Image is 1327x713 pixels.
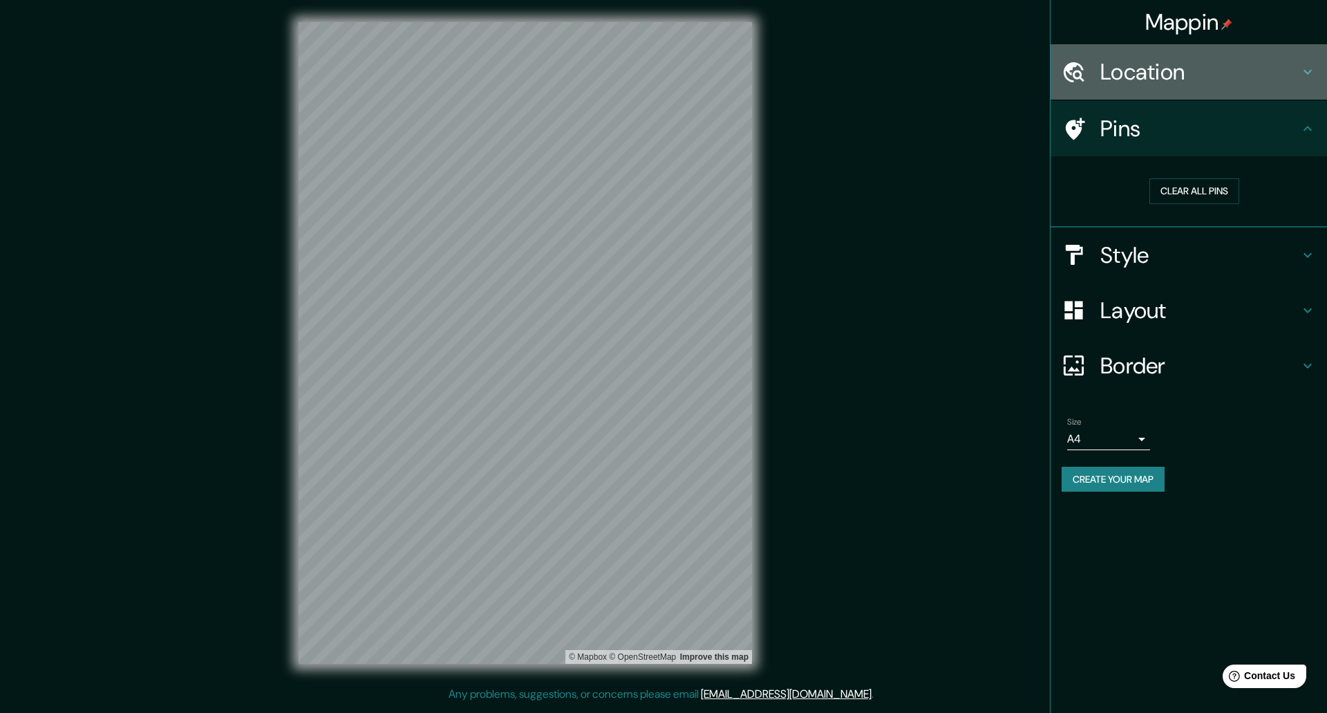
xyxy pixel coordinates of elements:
[449,686,874,703] p: Any problems, suggestions, or concerns please email .
[1204,659,1312,698] iframe: Help widget launcher
[1100,115,1299,142] h4: Pins
[609,652,676,662] a: OpenStreetMap
[1051,283,1327,338] div: Layout
[1100,297,1299,324] h4: Layout
[1051,228,1327,283] div: Style
[1067,428,1150,450] div: A4
[569,652,607,662] a: Mapbox
[1051,338,1327,393] div: Border
[1149,178,1239,204] button: Clear all pins
[1221,19,1232,30] img: pin-icon.png
[1067,416,1082,427] label: Size
[1051,44,1327,100] div: Location
[701,687,872,701] a: [EMAIL_ADDRESS][DOMAIN_NAME]
[1100,58,1299,86] h4: Location
[1145,8,1233,36] h4: Mappin
[1100,352,1299,380] h4: Border
[876,686,878,703] div: .
[1062,467,1165,492] button: Create your map
[299,22,752,664] canvas: Map
[680,652,749,662] a: Map feedback
[874,686,876,703] div: .
[1051,101,1327,156] div: Pins
[1100,241,1299,269] h4: Style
